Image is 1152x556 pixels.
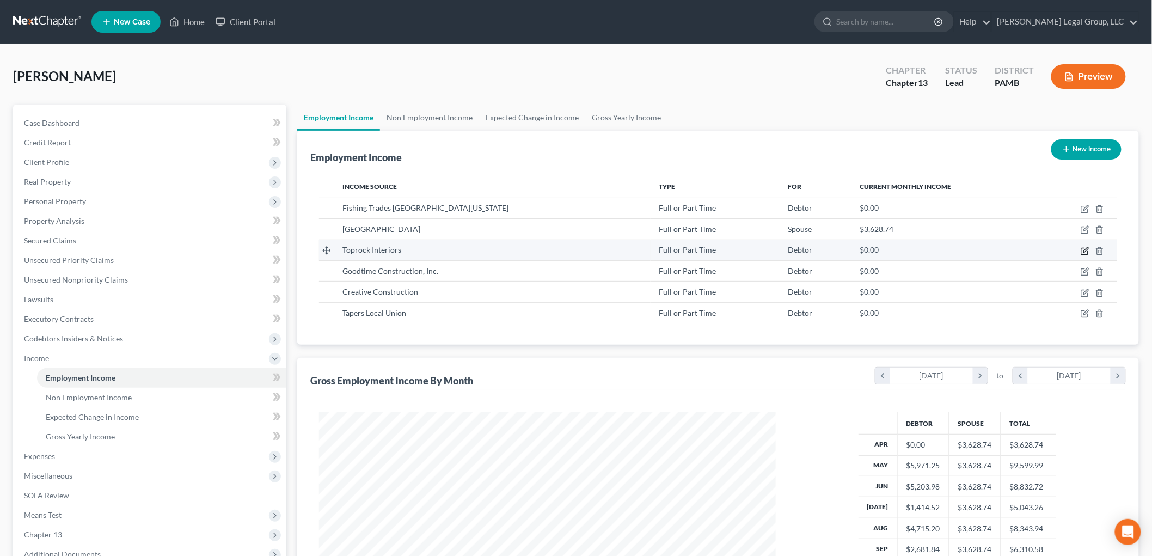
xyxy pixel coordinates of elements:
a: Executory Contracts [15,309,286,329]
span: Full or Part Time [659,203,716,212]
a: SOFA Review [15,486,286,505]
span: Real Property [24,177,71,186]
a: Case Dashboard [15,113,286,133]
span: Full or Part Time [659,245,716,254]
span: Debtor [788,287,812,296]
a: Home [164,12,210,32]
th: Total [1001,412,1056,434]
span: For [788,182,801,191]
i: chevron_right [973,368,988,384]
span: Miscellaneous [24,471,72,480]
a: Expected Change in Income [37,407,286,427]
span: $0.00 [860,308,879,317]
div: $5,203.98 [906,481,940,492]
span: Gross Yearly Income [46,432,115,441]
span: Goodtime Construction, Inc. [343,266,439,276]
span: to [997,370,1004,381]
i: chevron_right [1111,368,1125,384]
span: Executory Contracts [24,314,94,323]
button: Preview [1051,64,1126,89]
span: [GEOGRAPHIC_DATA] [343,224,421,234]
div: $3,628.74 [958,502,992,513]
span: $0.00 [860,245,879,254]
span: $0.00 [860,266,879,276]
i: chevron_left [875,368,890,384]
div: Status [945,64,977,77]
div: $0.00 [906,439,940,450]
i: chevron_left [1013,368,1028,384]
span: Lawsuits [24,295,53,304]
span: Expenses [24,451,55,461]
th: Jun [859,476,898,497]
span: Property Analysis [24,216,84,225]
span: Debtor [788,203,812,212]
a: Employment Income [297,105,380,131]
span: Debtor [788,308,812,317]
span: Non Employment Income [46,393,132,402]
div: $5,971.25 [906,460,940,471]
th: [DATE] [859,497,898,518]
a: Unsecured Priority Claims [15,250,286,270]
span: Income Source [343,182,397,191]
th: Apr [859,435,898,455]
span: Secured Claims [24,236,76,245]
th: Aug [859,518,898,539]
span: New Case [114,18,150,26]
a: Gross Yearly Income [37,427,286,447]
a: Gross Yearly Income [585,105,667,131]
div: Chapter [886,64,928,77]
span: Debtor [788,245,812,254]
span: $0.00 [860,287,879,296]
span: Full or Part Time [659,308,716,317]
a: Non Employment Income [380,105,479,131]
a: Employment Income [37,368,286,388]
td: $5,043.26 [1001,497,1056,518]
th: Debtor [897,412,949,434]
div: $3,628.74 [958,523,992,534]
span: Debtor [788,266,812,276]
div: $3,628.74 [958,439,992,450]
a: Property Analysis [15,211,286,231]
div: Open Intercom Messenger [1115,519,1141,545]
span: [PERSON_NAME] [13,68,116,84]
div: Employment Income [310,151,402,164]
a: Help [954,12,991,32]
span: Employment Income [46,373,115,382]
a: Credit Report [15,133,286,152]
span: Full or Part Time [659,287,716,296]
div: PAMB [995,77,1034,89]
span: Expected Change in Income [46,412,139,421]
span: Spouse [788,224,812,234]
span: Case Dashboard [24,118,79,127]
div: [DATE] [890,368,973,384]
a: Expected Change in Income [479,105,585,131]
button: New Income [1051,139,1122,160]
th: May [859,455,898,476]
a: Secured Claims [15,231,286,250]
input: Search by name... [836,11,936,32]
span: Credit Report [24,138,71,147]
div: $3,628.74 [958,460,992,471]
td: $8,343.94 [1001,518,1056,539]
div: [DATE] [1028,368,1111,384]
span: Toprock Interiors [343,245,402,254]
span: Client Profile [24,157,69,167]
span: Unsecured Priority Claims [24,255,114,265]
span: Type [659,182,676,191]
div: $1,414.52 [906,502,940,513]
span: Income [24,353,49,363]
span: Creative Construction [343,287,419,296]
span: Means Test [24,510,62,520]
div: $3,628.74 [958,481,992,492]
a: [PERSON_NAME] Legal Group, LLC [992,12,1138,32]
div: Chapter [886,77,928,89]
span: $0.00 [860,203,879,212]
div: $3,628.74 [958,544,992,555]
td: $9,599.99 [1001,455,1056,476]
div: District [995,64,1034,77]
a: Lawsuits [15,290,286,309]
div: $2,681.84 [906,544,940,555]
span: Personal Property [24,197,86,206]
span: Unsecured Nonpriority Claims [24,275,128,284]
span: Full or Part Time [659,224,716,234]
